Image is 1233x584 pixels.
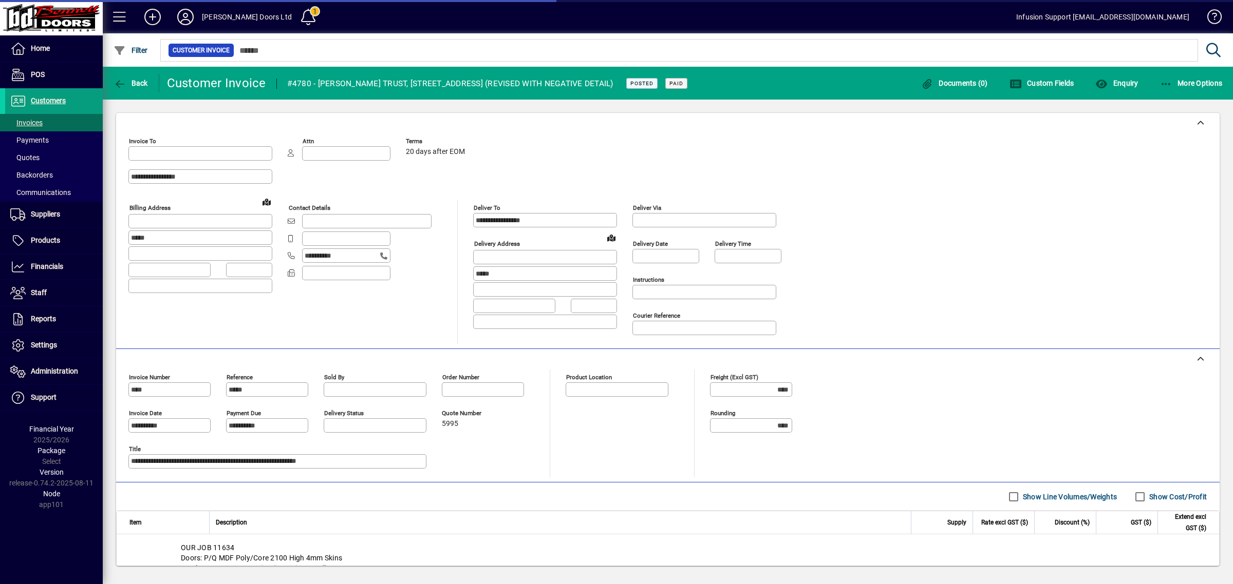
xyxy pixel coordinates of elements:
[227,410,261,417] mat-label: Payment due
[31,393,57,401] span: Support
[129,138,156,145] mat-label: Invoice To
[10,119,43,127] span: Invoices
[5,202,103,227] a: Suppliers
[114,79,148,87] span: Back
[29,425,74,433] span: Financial Year
[442,420,458,428] span: 5995
[5,149,103,166] a: Quotes
[10,136,49,144] span: Payments
[1055,517,1090,528] span: Discount (%)
[981,517,1028,528] span: Rate excl GST ($)
[1093,74,1141,92] button: Enquiry
[324,410,364,417] mat-label: Delivery status
[114,46,148,54] span: Filter
[5,166,103,184] a: Backorders
[5,184,103,201] a: Communications
[258,193,275,210] a: View on map
[5,333,103,358] a: Settings
[5,385,103,411] a: Support
[129,374,170,381] mat-label: Invoice number
[167,75,266,91] div: Customer Invoice
[5,114,103,131] a: Invoices
[129,410,162,417] mat-label: Invoice date
[31,70,45,79] span: POS
[633,312,680,319] mat-label: Courier Reference
[10,153,40,162] span: Quotes
[5,36,103,62] a: Home
[1147,492,1207,502] label: Show Cost/Profit
[1007,74,1077,92] button: Custom Fields
[31,288,47,297] span: Staff
[1160,79,1223,87] span: More Options
[474,204,500,211] mat-label: Deliver To
[669,80,683,87] span: Paid
[31,367,78,375] span: Administration
[287,75,613,92] div: #4780 - [PERSON_NAME] TRUST, [STREET_ADDRESS] (REVISED WITH NEGATIVE DETAIL)
[5,62,103,88] a: POS
[10,171,53,179] span: Backorders
[111,41,151,60] button: Filter
[711,410,735,417] mat-label: Rounding
[1131,517,1151,528] span: GST ($)
[40,468,64,476] span: Version
[921,79,988,87] span: Documents (0)
[31,96,66,105] span: Customers
[1010,79,1074,87] span: Custom Fields
[711,374,758,381] mat-label: Freight (excl GST)
[324,374,344,381] mat-label: Sold by
[5,254,103,280] a: Financials
[129,517,142,528] span: Item
[5,359,103,384] a: Administration
[173,45,230,55] span: Customer Invoice
[303,138,314,145] mat-label: Attn
[31,236,60,244] span: Products
[566,374,612,381] mat-label: Product location
[633,240,668,247] mat-label: Delivery date
[630,80,653,87] span: Posted
[43,490,60,498] span: Node
[31,44,50,52] span: Home
[5,131,103,149] a: Payments
[442,374,479,381] mat-label: Order number
[947,517,966,528] span: Supply
[603,229,620,246] a: View on map
[715,240,751,247] mat-label: Delivery time
[103,74,159,92] app-page-header-button: Back
[31,341,57,349] span: Settings
[1157,74,1225,92] button: More Options
[227,374,253,381] mat-label: Reference
[1164,511,1206,534] span: Extend excl GST ($)
[169,8,202,26] button: Profile
[31,210,60,218] span: Suppliers
[38,446,65,455] span: Package
[136,8,169,26] button: Add
[202,9,292,25] div: [PERSON_NAME] Doors Ltd
[633,204,661,211] mat-label: Deliver via
[633,276,664,283] mat-label: Instructions
[5,228,103,254] a: Products
[1021,492,1117,502] label: Show Line Volumes/Weights
[31,262,63,270] span: Financials
[1200,2,1220,35] a: Knowledge Base
[1095,79,1138,87] span: Enquiry
[406,148,465,156] span: 20 days after EOM
[10,188,71,197] span: Communications
[129,445,141,453] mat-label: Title
[406,138,468,145] span: Terms
[1016,9,1189,25] div: Infusion Support [EMAIL_ADDRESS][DOMAIN_NAME]
[5,280,103,306] a: Staff
[5,306,103,332] a: Reports
[111,74,151,92] button: Back
[442,410,503,417] span: Quote number
[216,517,247,528] span: Description
[919,74,991,92] button: Documents (0)
[31,315,56,323] span: Reports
